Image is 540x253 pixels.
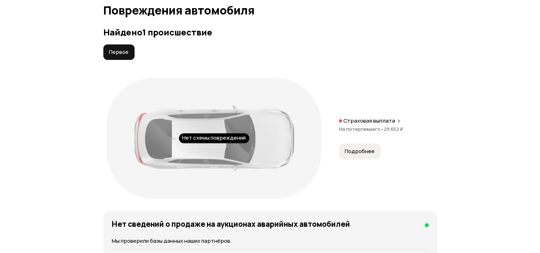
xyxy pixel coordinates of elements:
h4: Нет сведений о продаже на аукционах аварийных автомобилей [112,219,350,229]
h1: Повреждения автомобиля [103,4,437,17]
span: Подробнее [345,148,375,155]
button: Первое [103,44,135,60]
span: На потерпевшего [339,126,384,132]
span: Первое [109,49,129,56]
p: Мы проверили базы данных наших партнёров. [112,237,429,245]
div: Нет схемы повреждений [179,133,249,143]
h3: Найдено 1 происшествие [103,27,437,37]
button: Подробнее [339,144,381,159]
span: • [381,126,384,132]
p: Страховая выплата [343,117,395,124]
span: 29 652 ₽ [384,126,403,132]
